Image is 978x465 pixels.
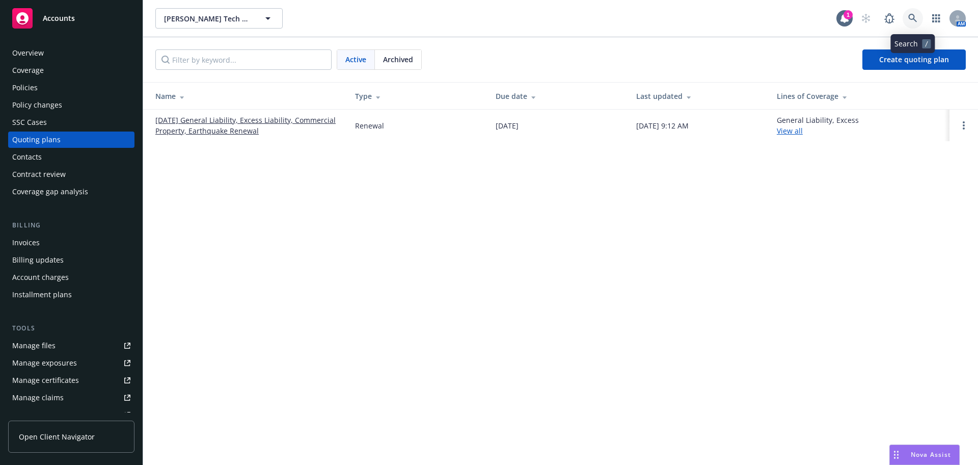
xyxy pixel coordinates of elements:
button: Nova Assist [889,445,960,465]
a: Coverage gap analysis [8,184,134,200]
div: Type [355,91,479,101]
a: Start snowing [856,8,876,29]
div: Due date [496,91,620,101]
button: [PERSON_NAME] Tech City Fund I [155,8,283,29]
a: Switch app [926,8,946,29]
div: [DATE] 9:12 AM [636,120,689,131]
div: [DATE] [496,120,519,131]
a: Contract review [8,166,134,183]
span: [PERSON_NAME] Tech City Fund I [164,13,252,24]
a: Manage certificates [8,372,134,389]
div: SSC Cases [12,114,47,131]
a: Manage exposures [8,355,134,371]
span: Open Client Navigator [19,431,95,442]
a: Contacts [8,149,134,165]
div: Last updated [636,91,760,101]
a: Installment plans [8,287,134,303]
div: Quoting plans [12,132,61,148]
a: Open options [958,119,970,132]
div: Manage claims [12,390,64,406]
div: Billing [8,220,134,230]
div: Manage certificates [12,372,79,389]
div: Manage BORs [12,407,60,423]
div: Coverage [12,62,44,79]
div: Tools [8,323,134,333]
a: View all [777,126,803,136]
div: Contract review [12,166,66,183]
div: General Liability, Excess [777,115,859,136]
span: Active [345,54,366,65]
div: Drag to move [890,445,903,464]
a: Invoices [8,235,134,251]
div: Invoices [12,235,40,251]
div: 1 [844,10,853,19]
a: Policies [8,80,134,96]
div: Account charges [12,269,69,286]
a: Report a Bug [879,8,900,29]
div: Manage exposures [12,355,77,371]
a: SSC Cases [8,114,134,131]
div: Lines of Coverage [777,91,941,101]
span: Archived [383,54,413,65]
a: Overview [8,45,134,61]
span: Accounts [43,14,75,22]
a: Search [903,8,923,29]
div: Billing updates [12,252,64,268]
a: Account charges [8,269,134,286]
div: Overview [12,45,44,61]
div: Renewal [355,120,384,131]
div: Policy changes [12,97,62,113]
div: Policies [12,80,38,96]
a: Manage files [8,338,134,354]
span: Nova Assist [911,450,951,459]
span: Create quoting plan [879,55,949,64]
a: Coverage [8,62,134,79]
div: Installment plans [12,287,72,303]
a: Quoting plans [8,132,134,148]
a: Create quoting plan [862,49,966,70]
div: Manage files [12,338,56,354]
div: Name [155,91,339,101]
a: Accounts [8,4,134,33]
a: Policy changes [8,97,134,113]
input: Filter by keyword... [155,49,332,70]
div: Contacts [12,149,42,165]
div: Coverage gap analysis [12,184,88,200]
a: Manage BORs [8,407,134,423]
a: Manage claims [8,390,134,406]
a: [DATE] General Liability, Excess Liability, Commercial Property, Earthquake Renewal [155,115,339,136]
a: Billing updates [8,252,134,268]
